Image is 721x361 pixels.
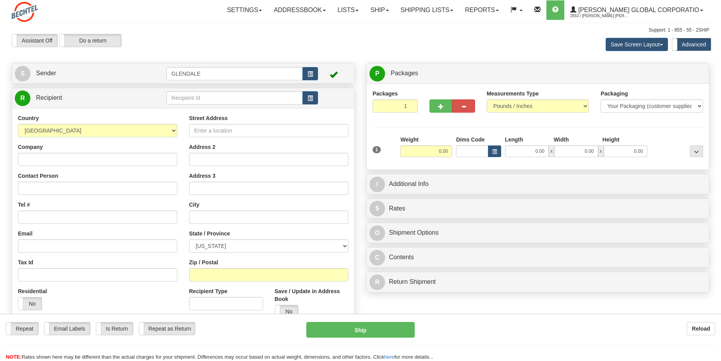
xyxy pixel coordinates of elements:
[692,326,710,332] b: Reload
[139,322,195,335] label: Repeat as Return
[369,274,706,290] a: RReturn Shipment
[15,66,30,81] span: S
[268,0,332,20] a: Addressbook
[12,34,57,47] label: Assistant Off
[369,177,385,192] span: I
[672,38,711,51] label: Advanced
[369,66,385,81] span: P
[369,225,706,241] a: OShipment Options
[369,65,706,81] a: P Packages
[391,70,418,76] span: Packages
[369,201,706,217] a: $Rates
[18,143,43,151] label: Company
[369,176,706,192] a: IAdditional Info
[15,65,166,81] a: S Sender
[564,0,709,20] a: [PERSON_NAME] Global Corporatio 2553 / [PERSON_NAME] [PERSON_NAME]
[703,141,720,220] iframe: chat widget
[189,230,230,237] label: State / Province
[384,354,394,360] a: here
[570,12,629,20] span: 2553 / [PERSON_NAME] [PERSON_NAME]
[189,201,199,209] label: City
[687,322,715,335] button: Reload
[554,136,569,143] label: Width
[459,0,505,20] a: Reports
[603,136,620,143] label: Height
[60,34,121,47] label: Do a return
[505,136,523,143] label: Length
[549,145,554,157] span: x
[6,354,21,360] span: NOTE:
[487,90,539,97] label: Measurements Type
[369,201,385,216] span: $
[18,297,42,310] label: No
[373,90,398,97] label: Packages
[275,287,349,303] label: Save / Update in Address Book
[166,91,303,104] input: Recipient Id
[456,136,484,143] label: Dims Code
[189,114,228,122] label: Street Address
[12,27,709,34] div: Support: 1 - 855 - 55 - 2SHIP
[364,0,394,20] a: Ship
[189,258,218,266] label: Zip / Postal
[189,287,228,295] label: Recipient Type
[36,94,62,101] span: Recipient
[306,322,415,338] button: Ship
[373,146,381,153] span: 1
[369,250,385,265] span: C
[369,250,706,265] a: CContents
[166,67,303,80] input: Sender Id
[275,305,299,318] label: No
[189,143,216,151] label: Address 2
[18,201,30,209] label: Tel #
[598,145,604,157] span: x
[221,0,268,20] a: Settings
[18,230,32,237] label: Email
[601,90,628,97] label: Packaging
[15,90,150,106] a: R Recipient
[18,287,47,295] label: Residential
[576,7,699,13] span: [PERSON_NAME] Global Corporatio
[369,225,385,241] span: O
[395,0,459,20] a: Shipping lists
[606,38,668,51] button: Save Screen Layout
[690,145,703,157] div: ...
[189,124,348,137] input: Enter a location
[36,70,56,76] span: Sender
[18,258,33,266] label: Tax Id
[18,114,39,122] label: Country
[400,136,418,143] label: Weight
[332,0,364,20] a: Lists
[15,90,30,106] span: R
[189,172,216,180] label: Address 3
[44,322,90,335] label: Email Labels
[18,172,58,180] label: Contact Person
[6,322,38,335] label: Repeat
[12,2,38,22] img: logo2553.jpg
[369,274,385,290] span: R
[96,322,133,335] label: Is Return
